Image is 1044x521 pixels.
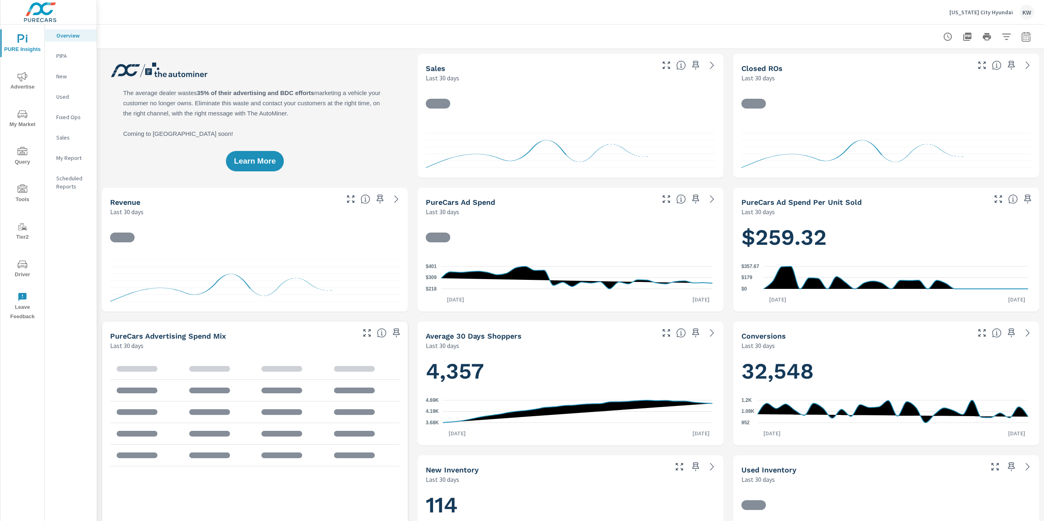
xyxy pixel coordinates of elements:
div: My Report [45,152,97,164]
span: Leave Feedback [3,292,42,321]
p: Last 30 days [741,474,775,484]
button: Make Fullscreen [992,193,1005,206]
h5: Closed ROs [741,64,783,73]
text: $401 [426,264,437,269]
button: Make Fullscreen [673,460,686,473]
button: Make Fullscreen [975,59,989,72]
p: Scheduled Reports [56,174,90,191]
p: [DATE] [687,429,715,437]
text: $218 [426,286,437,292]
p: Sales [56,133,90,142]
h5: PureCars Ad Spend [426,198,495,206]
span: Tier2 [3,222,42,242]
span: Save this to your personalized report [689,460,702,473]
button: Make Fullscreen [660,193,673,206]
span: Total cost of media for all PureCars channels for the selected dealership group over the selected... [676,194,686,204]
span: The number of dealer-specified goals completed by a visitor. [Source: This data is provided by th... [992,328,1002,338]
button: Make Fullscreen [660,326,673,339]
span: This table looks at how you compare to the amount of budget you spend per channel as opposed to y... [377,328,387,338]
p: Fixed Ops [56,113,90,121]
a: See more details in report [706,193,719,206]
button: Make Fullscreen [989,460,1002,473]
span: Save this to your personalized report [689,193,702,206]
h5: Revenue [110,198,140,206]
text: 952 [741,420,750,426]
span: Number of Repair Orders Closed by the selected dealership group over the selected time range. [So... [992,60,1002,70]
div: KW [1020,5,1034,20]
button: Learn More [226,151,284,171]
div: New [45,70,97,82]
div: nav menu [0,24,44,325]
text: 1.08K [741,408,754,414]
span: Save this to your personalized report [390,326,403,339]
text: 3.68K [426,420,439,426]
p: Last 30 days [426,207,459,217]
p: [DATE] [1002,295,1031,304]
p: Last 30 days [741,341,775,350]
span: Save this to your personalized report [374,193,387,206]
button: "Export Report to PDF" [959,29,975,45]
text: 4.69K [426,397,439,403]
button: Make Fullscreen [361,326,374,339]
text: 1.2K [741,397,752,403]
p: [DATE] [763,295,792,304]
p: [DATE] [441,295,470,304]
p: PIPA [56,52,90,60]
div: Overview [45,29,97,42]
p: [US_STATE] City Hyundai [949,9,1013,16]
button: Make Fullscreen [660,59,673,72]
span: Tools [3,184,42,204]
div: Used [45,91,97,103]
div: PIPA [45,50,97,62]
button: Make Fullscreen [344,193,357,206]
span: Average cost of advertising per each vehicle sold at the dealer over the selected date range. The... [1008,194,1018,204]
a: See more details in report [706,326,719,339]
text: $0 [741,286,747,292]
span: Save this to your personalized report [689,326,702,339]
p: [DATE] [687,295,715,304]
text: $357.67 [741,264,759,269]
h5: Average 30 Days Shoppers [426,332,522,340]
a: See more details in report [1021,59,1034,72]
p: Last 30 days [426,73,459,83]
span: Learn More [234,157,276,165]
p: Last 30 days [741,207,775,217]
h1: $259.32 [741,224,1031,251]
p: Last 30 days [110,341,144,350]
p: [DATE] [758,429,786,437]
a: See more details in report [706,460,719,473]
button: Print Report [979,29,995,45]
div: Fixed Ops [45,111,97,123]
p: New [56,72,90,80]
text: 4.19K [426,409,439,415]
p: Last 30 days [426,341,459,350]
span: Save this to your personalized report [1005,460,1018,473]
a: See more details in report [1021,326,1034,339]
p: [DATE] [1002,429,1031,437]
h5: New Inventory [426,466,479,474]
p: My Report [56,154,90,162]
span: Query [3,147,42,167]
a: See more details in report [1021,460,1034,473]
button: Apply Filters [998,29,1015,45]
a: See more details in report [706,59,719,72]
p: Used [56,93,90,101]
button: Make Fullscreen [975,326,989,339]
h5: PureCars Ad Spend Per Unit Sold [741,198,862,206]
a: See more details in report [390,193,403,206]
text: $309 [426,275,437,281]
div: Scheduled Reports [45,172,97,193]
h5: PureCars Advertising Spend Mix [110,332,226,340]
span: PURE Insights [3,34,42,54]
span: Advertise [3,72,42,92]
text: $179 [741,275,752,281]
p: Last 30 days [741,73,775,83]
span: Save this to your personalized report [689,59,702,72]
div: Sales [45,131,97,144]
span: Save this to your personalized report [1005,326,1018,339]
h1: 4,357 [426,357,715,385]
h5: Conversions [741,332,786,340]
span: Save this to your personalized report [1005,59,1018,72]
span: Save this to your personalized report [1021,193,1034,206]
button: Select Date Range [1018,29,1034,45]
